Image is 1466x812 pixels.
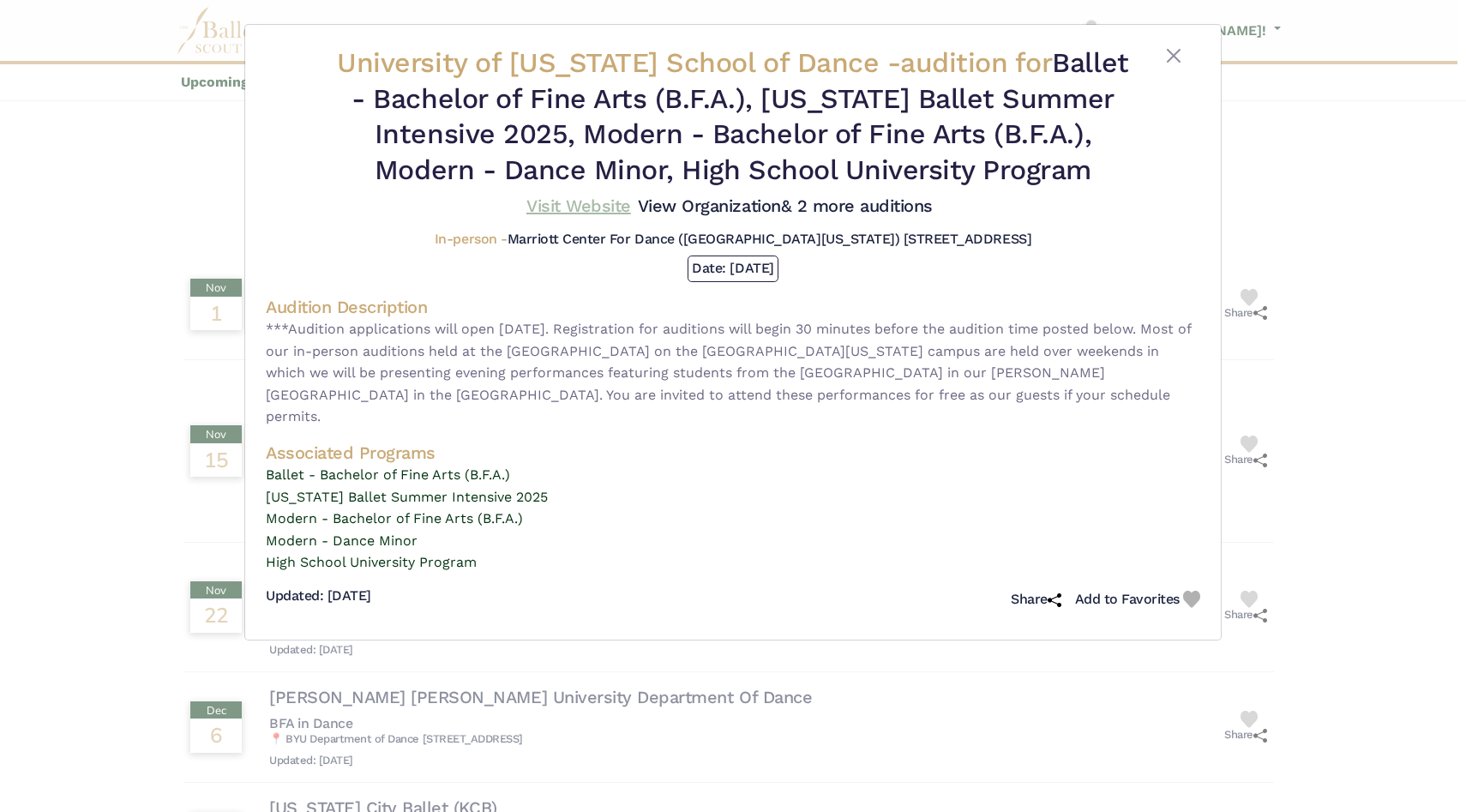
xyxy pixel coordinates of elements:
[435,231,508,247] span: In-person -
[266,464,1200,486] a: Ballet - Bachelor of Fine Arts (B.F.A.)
[266,321,1191,424] span: ***Audition applications will open [DATE]. Registration for auditions will begin 30 minutes befor...
[900,46,1052,79] span: audition for
[266,508,1200,530] a: Modern - Bachelor of Fine Arts (B.F.A.)
[526,195,631,216] a: Visit Website
[266,587,371,605] h5: Updated: [DATE]
[337,46,1128,186] h2: University of [US_STATE] School of Dance -
[1163,45,1184,66] button: Close
[266,296,1200,318] h4: Audition Description
[1075,591,1180,609] h5: Add to Favorites
[638,195,933,216] a: View Organization& 2 more auditions
[266,442,1200,464] h4: Associated Programs
[1011,591,1061,609] h5: Share
[266,551,1200,574] a: High School University Program
[508,231,1031,247] span: Marriott Center For Dance ([GEOGRAPHIC_DATA][US_STATE]) [STREET_ADDRESS]
[266,530,1200,552] a: Modern - Dance Minor
[266,486,1200,508] a: [US_STATE] Ballet Summer Intensive 2025
[351,46,1128,186] span: Ballet - Bachelor of Fine Arts (B.F.A.), [US_STATE] Ballet Summer Intensive 2025, Modern - Bachel...
[692,260,773,278] h5: Date: [DATE]
[781,195,933,216] span: & 2 more auditions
